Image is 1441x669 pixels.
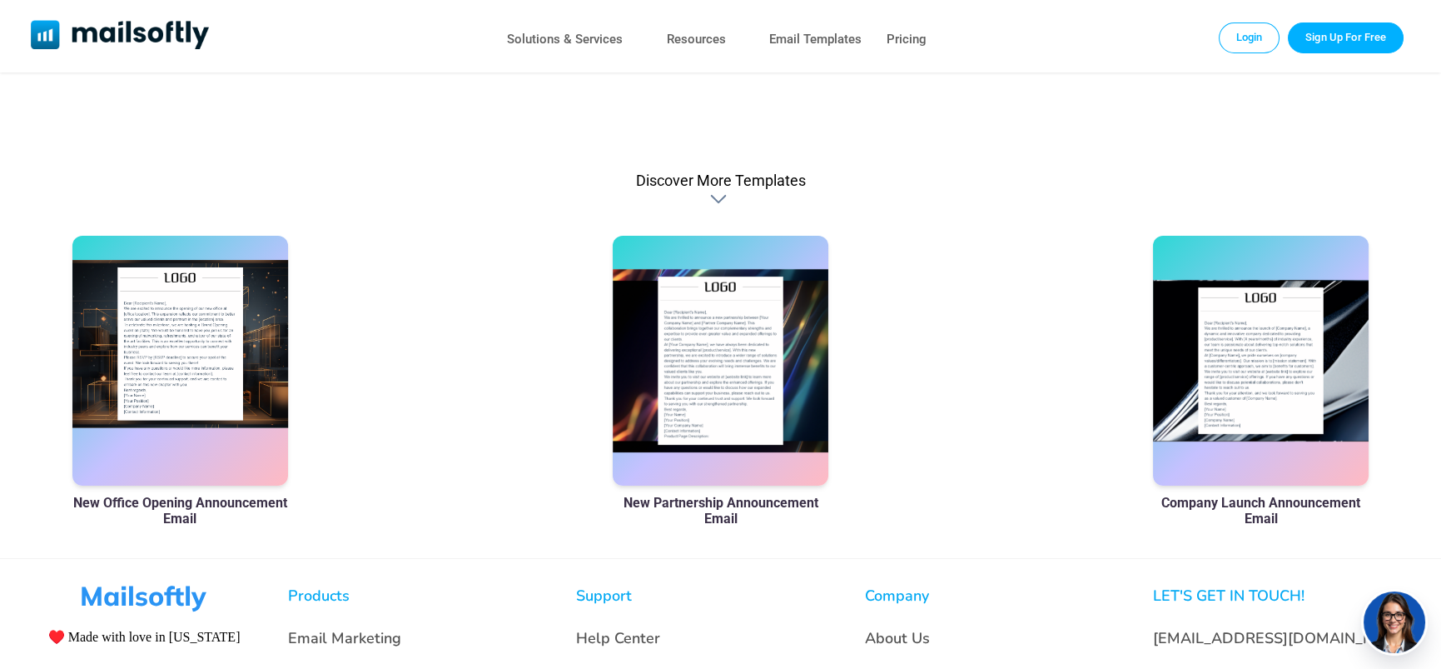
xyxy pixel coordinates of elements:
div: Discover More Templates [710,191,730,207]
a: Email Marketing [288,628,401,648]
a: [EMAIL_ADDRESS][DOMAIN_NAME] [1153,628,1412,648]
a: About Us [865,628,930,648]
a: Email Templates [769,27,862,52]
a: Trial [1288,22,1404,52]
a: Solutions & Services [507,27,623,52]
span: ♥️ Made with love in [US_STATE] [48,629,241,645]
a: Company Launch Announcement Email [1153,495,1369,527]
a: Login [1219,22,1280,52]
a: New Office Opening Announcement Email [72,495,289,527]
a: Pricing [887,27,927,52]
a: Mailsoftly [31,20,210,52]
a: Help Center [576,628,660,648]
a: New Partnership Announcement Email [613,495,829,527]
div: Discover More Templates [635,172,805,189]
a: Resources [667,27,726,52]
